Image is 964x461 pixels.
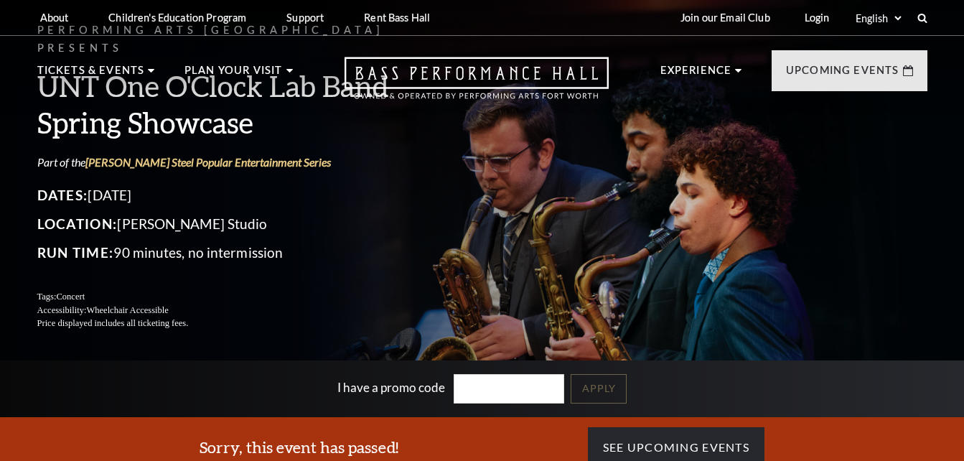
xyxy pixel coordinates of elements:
[286,11,324,24] p: Support
[37,304,432,317] p: Accessibility:
[37,154,432,170] p: Part of the
[37,184,432,207] p: [DATE]
[786,62,899,88] p: Upcoming Events
[37,62,145,88] p: Tickets & Events
[85,155,331,169] a: [PERSON_NAME] Steel Popular Entertainment Series
[853,11,904,25] select: Select:
[37,241,432,264] p: 90 minutes, no intermission
[56,292,85,302] span: Concert
[184,62,283,88] p: Plan Your Visit
[337,380,445,395] label: I have a promo code
[660,62,732,88] p: Experience
[37,244,114,261] span: Run Time:
[200,437,398,459] h3: Sorry, this event has passed!
[37,213,432,236] p: [PERSON_NAME] Studio
[40,11,69,24] p: About
[108,11,246,24] p: Children's Education Program
[37,187,88,203] span: Dates:
[37,317,432,330] p: Price displayed includes all ticketing fees.
[364,11,430,24] p: Rent Bass Hall
[37,290,432,304] p: Tags:
[86,305,168,315] span: Wheelchair Accessible
[37,215,118,232] span: Location:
